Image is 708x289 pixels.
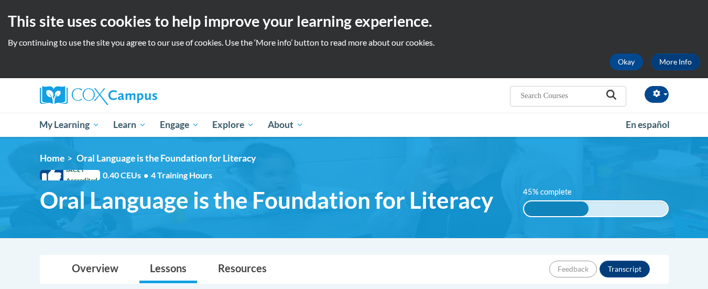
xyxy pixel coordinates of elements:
span: • [144,170,148,180]
a: My Learning [33,113,107,137]
button: Account Settings [645,86,669,103]
span: About [268,119,303,131]
div: 45% complete [524,201,589,216]
img: Cox Campus [40,86,157,105]
button: Feedback [549,261,597,277]
a: About [261,113,310,137]
p: By continuing to use the site you agree to our use of cookies. Use the ‘More info’ button to read... [8,37,700,48]
a: Lessons [139,255,197,283]
a: Cox Campus [40,86,239,105]
span: IACET Accredited [40,170,100,180]
span: My Learning [39,119,100,131]
span: Explore [212,119,254,131]
a: Learn [106,113,153,137]
div: Main menu [24,113,684,137]
span: Oral Language is the Foundation for Literacy [40,186,493,214]
span: Engage [160,119,199,131]
a: Home [40,153,64,164]
button: Okay [609,53,643,70]
button: Transcript [600,261,650,277]
a: Explore [205,113,261,137]
span: Oral Language is the Foundation for Literacy [77,153,256,164]
label: 45% complete [523,186,583,198]
span: En español [626,119,670,130]
button: Search [603,89,619,103]
a: More Info [651,53,700,70]
h2: This site uses cookies to help improve your learning experience. [8,10,700,31]
a: Resources [208,255,277,283]
span: 4 Training Hours [151,170,212,180]
a: Engage [153,113,206,137]
a: En español [619,114,677,136]
a: Overview [61,255,129,283]
input: Search Courses [519,89,603,102]
span: Learn [113,119,146,131]
span: 0.40 CEUs [103,169,151,181]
